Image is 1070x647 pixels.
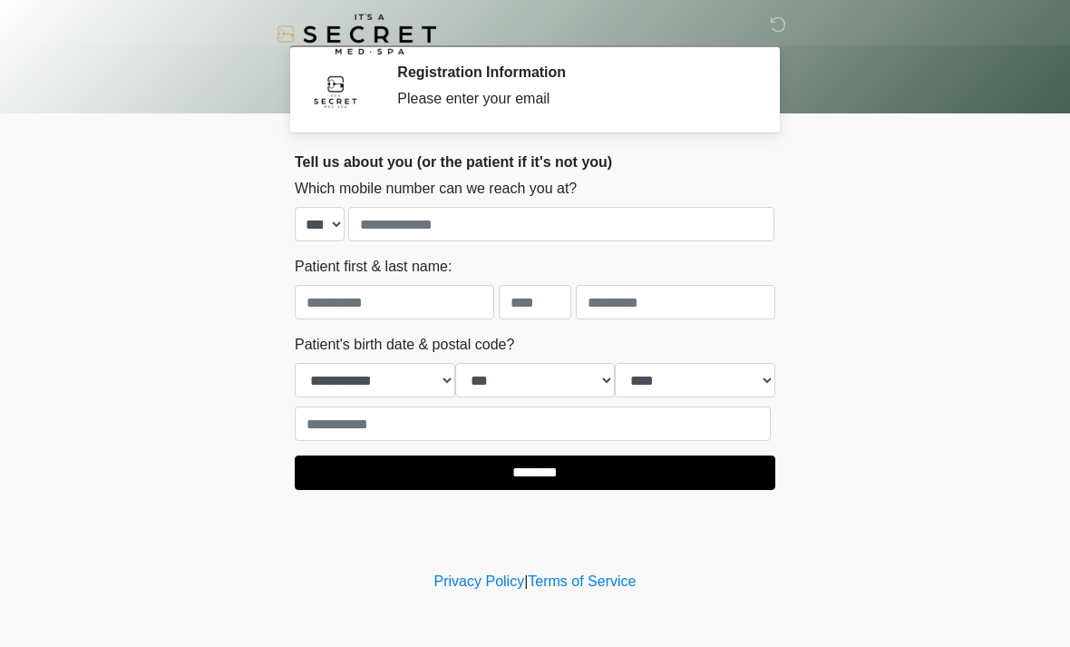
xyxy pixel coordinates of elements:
[397,64,748,81] h2: Registration Information
[277,14,436,54] img: It's A Secret Med Spa Logo
[308,64,363,118] img: Agent Avatar
[295,153,775,171] h2: Tell us about you (or the patient if it's not you)
[295,178,577,200] label: Which mobile number can we reach you at?
[295,256,452,278] label: Patient first & last name:
[397,88,748,110] div: Please enter your email
[434,573,525,589] a: Privacy Policy
[524,573,528,589] a: |
[528,573,636,589] a: Terms of Service
[295,334,514,356] label: Patient's birth date & postal code?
